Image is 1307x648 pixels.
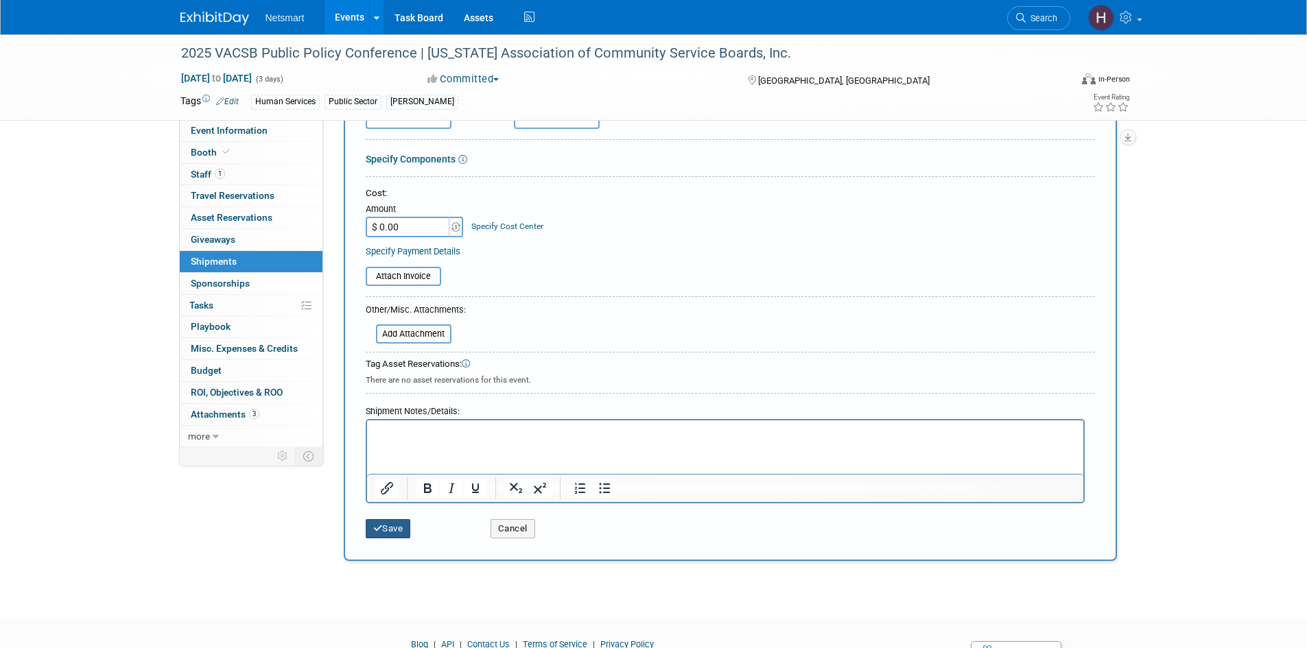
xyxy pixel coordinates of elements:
a: Budget [180,360,322,381]
span: Misc. Expenses & Credits [191,343,298,354]
span: (3 days) [255,75,283,84]
a: Tasks [180,295,322,316]
div: Human Services [251,95,320,109]
span: Playbook [191,321,231,332]
i: Booth reservation complete [223,148,230,156]
a: Edit [216,97,239,106]
span: 1 [215,169,225,179]
button: Bold [416,479,439,498]
div: There are no asset reservations for this event. [366,371,1095,386]
span: 3 [249,409,259,419]
a: Playbook [180,316,322,337]
span: Attachments [191,409,259,420]
button: Cancel [491,519,535,538]
a: Specify Cost Center [471,221,543,231]
div: Event Format [989,71,1131,92]
img: Format-Inperson.png [1082,73,1096,84]
a: Asset Reservations [180,207,322,228]
span: Giveaways [191,234,235,245]
td: Toggle Event Tabs [294,447,322,465]
button: Committed [423,72,504,86]
span: Shipments [191,256,237,267]
button: Italic [440,479,463,498]
a: ROI, Objectives & ROO [180,382,322,403]
span: [GEOGRAPHIC_DATA], [GEOGRAPHIC_DATA] [758,75,930,86]
span: to [210,73,223,84]
span: Netsmart [266,12,305,23]
span: ROI, Objectives & ROO [191,387,283,398]
td: Tags [180,94,239,110]
button: Numbered list [569,479,592,498]
a: more [180,426,322,447]
span: Search [1026,13,1057,23]
span: Booth [191,147,233,158]
div: Shipment Notes/Details: [366,399,1085,419]
button: Insert/edit link [375,479,399,498]
td: Personalize Event Tab Strip [271,447,295,465]
button: Underline [464,479,487,498]
a: Misc. Expenses & Credits [180,338,322,359]
a: Shipments [180,251,322,272]
span: Staff [191,169,225,180]
div: Public Sector [325,95,381,109]
div: 2025 VACSB Public Policy Conference | [US_STATE] Association of Community Service Boards, Inc. [176,41,1050,66]
a: Specify Payment Details [366,246,460,256]
a: Travel Reservations [180,185,322,206]
span: Event Information [191,125,268,136]
button: Subscript [504,479,528,498]
a: Search [1007,6,1070,30]
div: Event Rating [1092,94,1129,101]
div: Other/Misc. Attachments: [366,304,466,320]
iframe: Rich Text Area [367,420,1083,474]
span: Travel Reservations [191,190,274,201]
div: Cost: [366,187,1095,200]
span: [DATE] [DATE] [180,72,252,84]
span: Budget [191,365,222,376]
button: Superscript [528,479,552,498]
span: Sponsorships [191,278,250,289]
div: In-Person [1098,74,1130,84]
a: Staff1 [180,164,322,185]
div: Tag Asset Reservations: [366,358,1095,371]
button: Bullet list [593,479,616,498]
a: Event Information [180,120,322,141]
a: Attachments3 [180,404,322,425]
a: Giveaways [180,229,322,250]
a: Specify Components [366,154,456,165]
a: Booth [180,142,322,163]
img: ExhibitDay [180,12,249,25]
span: Tasks [189,300,213,311]
a: Sponsorships [180,273,322,294]
button: Save [366,519,411,538]
div: [PERSON_NAME] [386,95,458,109]
div: Amount [366,203,465,217]
img: Hannah Norsworthy [1088,5,1114,31]
span: more [188,431,210,442]
span: Asset Reservations [191,212,272,223]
